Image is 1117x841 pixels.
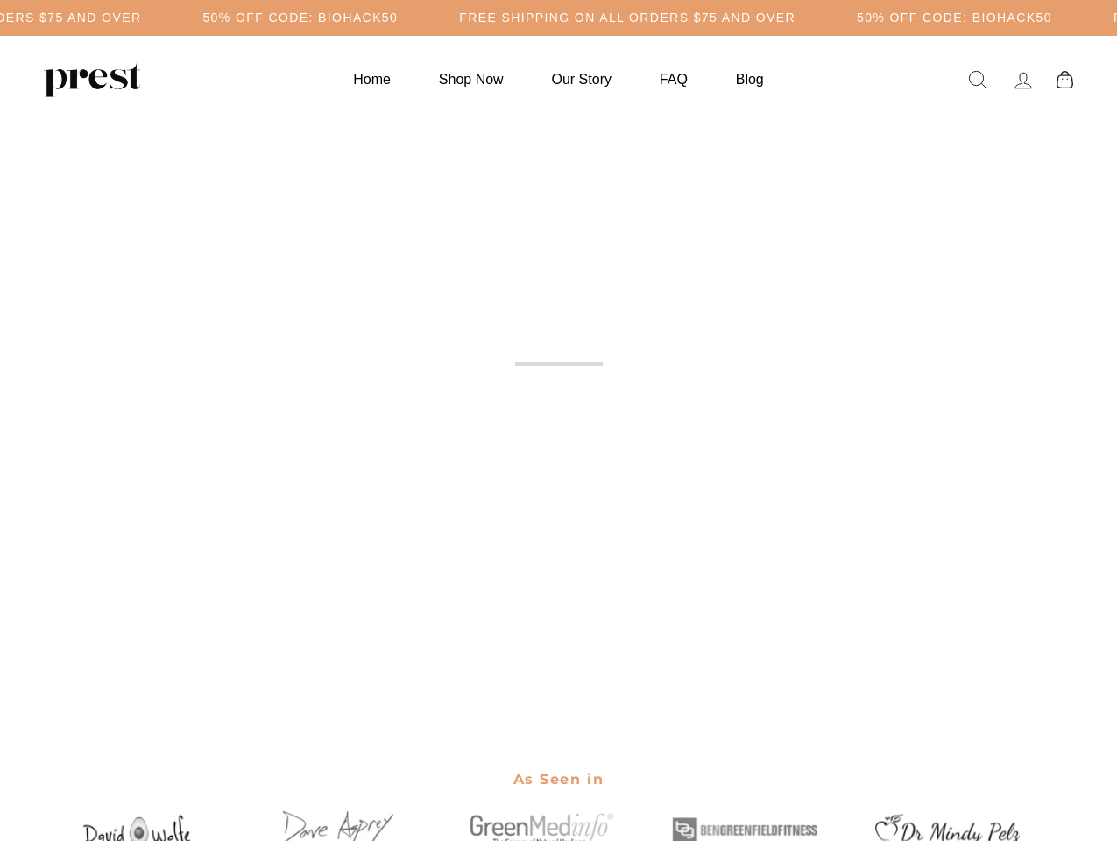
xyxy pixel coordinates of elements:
[44,62,140,97] img: PREST ORGANICS
[857,11,1052,25] h5: 50% OFF CODE: BIOHACK50
[417,62,526,96] a: Shop Now
[202,11,398,25] h5: 50% OFF CODE: BIOHACK50
[530,62,633,96] a: Our Story
[46,760,1071,799] h2: As Seen in
[638,62,710,96] a: FAQ
[331,62,413,96] a: Home
[714,62,786,96] a: Blog
[459,11,795,25] h5: Free Shipping on all orders $75 and over
[331,62,785,96] ul: Primary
